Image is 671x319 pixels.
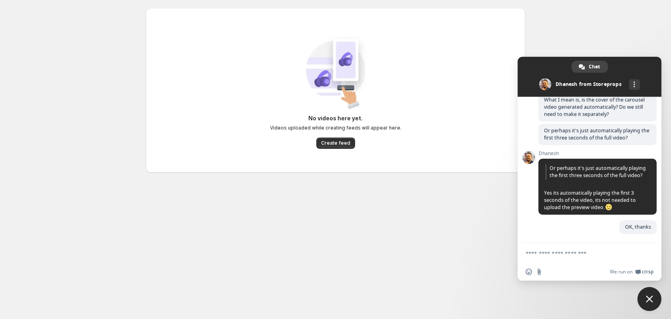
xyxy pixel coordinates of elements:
button: Create feed [316,138,355,149]
span: What I mean is, is the cover of the carousel video generated automatically? Do we still need to m... [544,96,645,118]
a: Chat [572,61,608,73]
span: Or perhaps it's just automatically playing the first three seconds of the full video? [546,164,649,180]
span: Chat [589,61,600,73]
a: Close chat [637,287,661,311]
span: Dhanesh [538,151,657,156]
a: We run onCrisp [610,269,653,275]
textarea: Compose your message... [526,243,637,263]
p: Videos uploaded while creating feeds will appear here. [270,125,401,131]
h6: No videos here yet. [308,114,363,122]
span: Create feed [321,140,350,146]
span: Crisp [642,269,653,275]
span: Or perhaps it's just automatically playing the first three seconds of the full video? [544,127,649,141]
span: Yes its automatically playing the first 3 seconds of the video, its not needed to upload the prev... [544,164,651,211]
span: We run on [610,269,633,275]
span: OK, thanks [625,223,651,230]
span: Insert an emoji [526,269,532,275]
span: Send a file [536,269,542,275]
